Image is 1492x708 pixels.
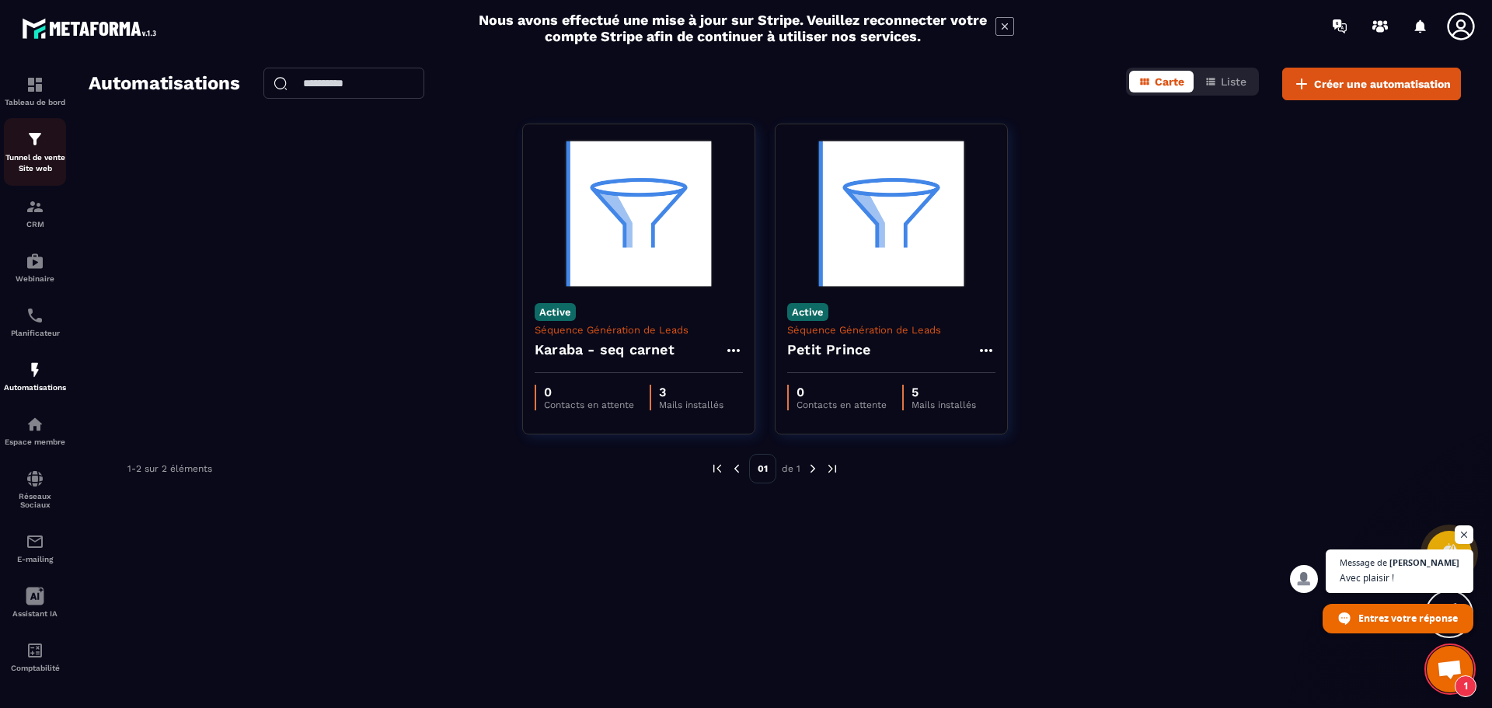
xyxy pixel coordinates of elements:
[1155,75,1184,88] span: Carte
[544,399,634,410] p: Contacts en attente
[4,295,66,349] a: schedulerschedulerPlanificateur
[749,454,776,483] p: 01
[797,399,887,410] p: Contacts en attente
[26,252,44,270] img: automations
[4,555,66,563] p: E-mailing
[26,532,44,551] img: email
[787,136,995,291] img: automation-background
[1340,570,1459,585] span: Avec plaisir !
[4,152,66,174] p: Tunnel de vente Site web
[26,75,44,94] img: formation
[4,274,66,283] p: Webinaire
[782,462,800,475] p: de 1
[659,385,723,399] p: 3
[1314,76,1451,92] span: Créer une automatisation
[787,339,870,361] h4: Petit Prince
[806,462,820,476] img: next
[535,324,743,336] p: Séquence Génération de Leads
[4,458,66,521] a: social-networksocial-networkRéseaux Sociaux
[710,462,724,476] img: prev
[1195,71,1256,92] button: Liste
[535,136,743,291] img: automation-background
[26,361,44,379] img: automations
[4,220,66,228] p: CRM
[912,399,976,410] p: Mails installés
[1389,558,1459,567] span: [PERSON_NAME]
[22,14,162,43] img: logo
[1340,558,1387,567] span: Message de
[26,197,44,216] img: formation
[797,385,887,399] p: 0
[787,303,828,321] p: Active
[535,339,675,361] h4: Karaba - seq carnet
[89,68,240,100] h2: Automatisations
[4,664,66,672] p: Comptabilité
[1358,605,1458,632] span: Entrez votre réponse
[4,438,66,446] p: Espace membre
[478,12,988,44] h2: Nous avons effectué une mise à jour sur Stripe. Veuillez reconnecter votre compte Stripe afin de ...
[535,303,576,321] p: Active
[4,521,66,575] a: emailemailE-mailing
[4,609,66,618] p: Assistant IA
[825,462,839,476] img: next
[26,130,44,148] img: formation
[26,306,44,325] img: scheduler
[544,385,634,399] p: 0
[1282,68,1461,100] button: Créer une automatisation
[4,64,66,118] a: formationformationTableau de bord
[4,186,66,240] a: formationformationCRM
[127,463,212,474] p: 1-2 sur 2 éléments
[4,118,66,186] a: formationformationTunnel de vente Site web
[4,575,66,630] a: Assistant IA
[1427,646,1473,692] div: Ouvrir le chat
[4,240,66,295] a: automationsautomationsWebinaire
[1221,75,1246,88] span: Liste
[787,324,995,336] p: Séquence Génération de Leads
[26,641,44,660] img: accountant
[4,329,66,337] p: Planificateur
[4,403,66,458] a: automationsautomationsEspace membre
[26,415,44,434] img: automations
[659,399,723,410] p: Mails installés
[4,349,66,403] a: automationsautomationsAutomatisations
[730,462,744,476] img: prev
[1455,675,1476,697] span: 1
[1129,71,1194,92] button: Carte
[4,492,66,509] p: Réseaux Sociaux
[4,383,66,392] p: Automatisations
[4,98,66,106] p: Tableau de bord
[26,469,44,488] img: social-network
[4,630,66,684] a: accountantaccountantComptabilité
[912,385,976,399] p: 5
